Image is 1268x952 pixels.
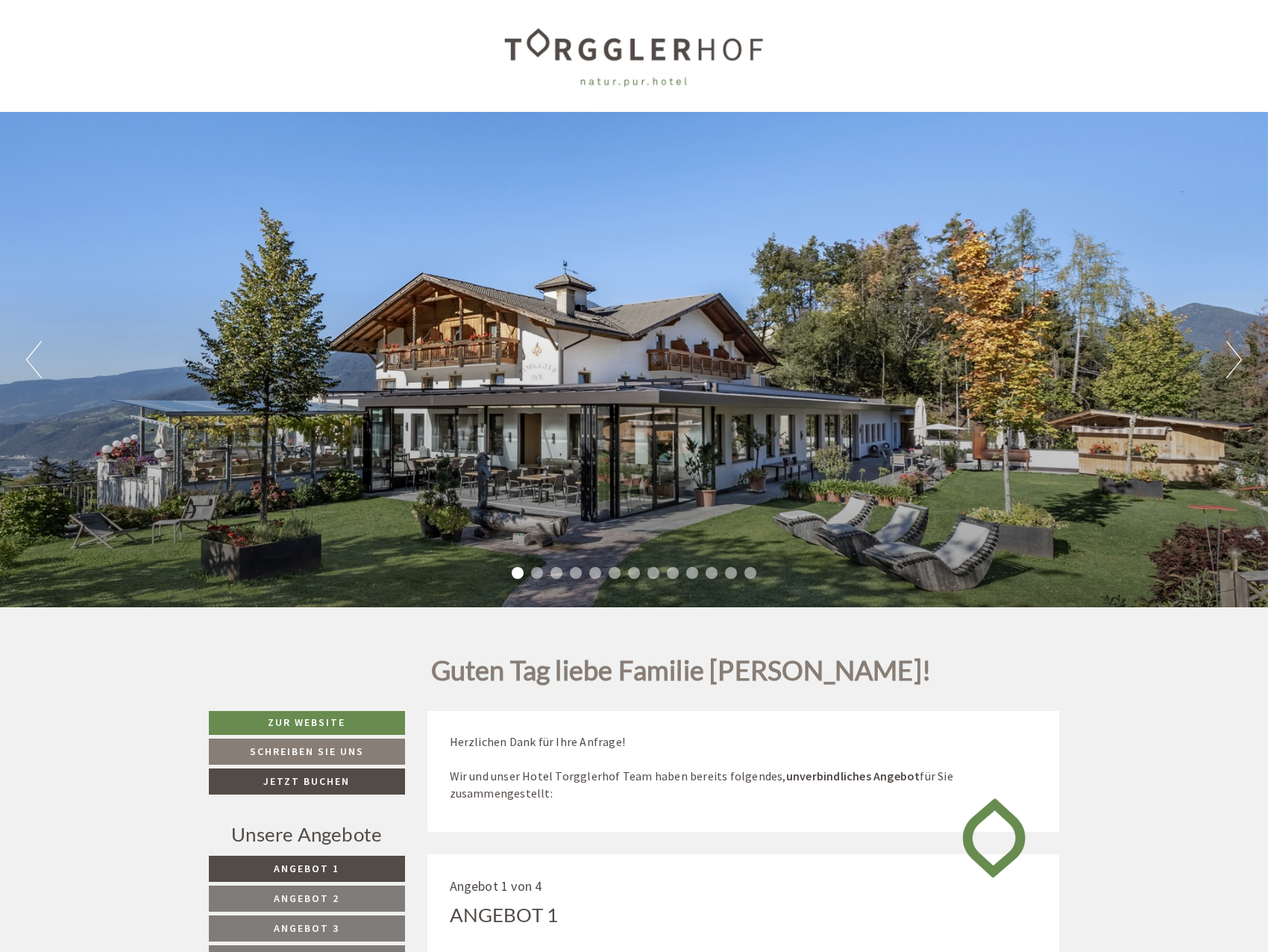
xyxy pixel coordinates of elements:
[951,785,1037,891] img: image
[209,739,405,765] a: Schreiben Sie uns
[450,733,1038,801] p: Herzlichen Dank für Ihre Anfrage! Wir und unser Hotel Torgglerhof Team haben bereits folgendes, f...
[450,877,542,895] span: Angebot 1 von 4
[209,821,405,848] div: Unsere Angebote
[209,768,405,795] a: Jetzt buchen
[431,656,932,693] h1: Guten Tag liebe Familie [PERSON_NAME]!
[209,711,405,735] a: Zur Website
[274,892,339,905] span: Angebot 2
[274,862,339,875] span: Angebot 1
[786,768,920,783] strong: unverbindliches Angebot
[450,901,559,929] div: Angebot 1
[26,341,42,378] button: Previous
[1226,341,1242,378] button: Next
[274,921,339,935] span: Angebot 3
